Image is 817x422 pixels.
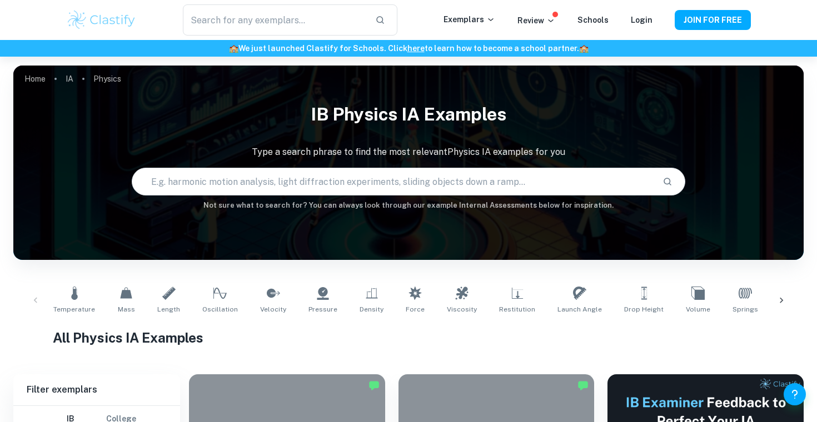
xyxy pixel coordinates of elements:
span: Temperature [53,304,95,314]
h6: Filter exemplars [13,374,180,405]
a: here [407,44,425,53]
img: Clastify logo [66,9,137,31]
span: Drop Height [624,304,664,314]
p: Exemplars [444,13,495,26]
a: Login [631,16,652,24]
span: Density [360,304,383,314]
a: IA [66,71,73,87]
span: Oscillation [202,304,238,314]
span: 🏫 [229,44,238,53]
span: Viscosity [447,304,477,314]
span: Restitution [499,304,535,314]
span: Volume [686,304,710,314]
span: Force [406,304,425,314]
input: E.g. harmonic motion analysis, light diffraction experiments, sliding objects down a ramp... [132,166,653,197]
button: Help and Feedback [784,383,806,405]
p: Review [517,14,555,27]
h1: All Physics IA Examples [53,328,764,348]
button: JOIN FOR FREE [675,10,751,30]
input: Search for any exemplars... [183,4,366,36]
h1: IB Physics IA examples [13,97,804,132]
span: Length [157,304,180,314]
p: Physics [93,73,121,85]
button: Search [658,172,677,191]
span: Springs [733,304,758,314]
h6: We just launched Clastify for Schools. Click to learn how to become a school partner. [2,42,815,54]
a: Schools [577,16,609,24]
img: Marked [577,380,589,391]
span: Mass [118,304,135,314]
h6: Not sure what to search for? You can always look through our example Internal Assessments below f... [13,200,804,211]
p: Type a search phrase to find the most relevant Physics IA examples for you [13,145,804,159]
a: Home [24,71,46,87]
img: Marked [368,380,380,391]
span: Pressure [308,304,337,314]
span: 🏫 [579,44,589,53]
span: Launch Angle [557,304,602,314]
span: Velocity [260,304,286,314]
